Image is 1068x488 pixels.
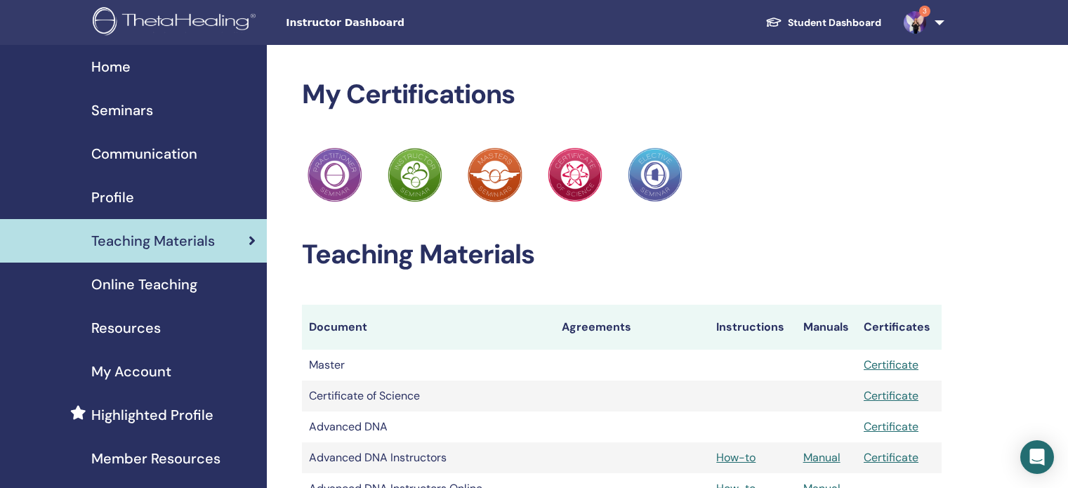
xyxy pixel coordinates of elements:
[864,450,918,465] a: Certificate
[388,147,442,202] img: Practitioner
[302,305,555,350] th: Document
[91,230,215,251] span: Teaching Materials
[468,147,522,202] img: Practitioner
[716,450,756,465] a: How-to
[302,442,555,473] td: Advanced DNA Instructors
[91,56,131,77] span: Home
[302,79,942,111] h2: My Certifications
[91,274,197,295] span: Online Teaching
[91,317,161,338] span: Resources
[803,450,840,465] a: Manual
[302,381,555,411] td: Certificate of Science
[555,305,709,350] th: Agreements
[864,388,918,403] a: Certificate
[548,147,602,202] img: Practitioner
[628,147,683,202] img: Practitioner
[1020,440,1054,474] div: Open Intercom Messenger
[91,143,197,164] span: Communication
[91,100,153,121] span: Seminars
[864,419,918,434] a: Certificate
[91,448,220,469] span: Member Resources
[857,305,942,350] th: Certificates
[93,7,261,39] img: logo.png
[864,357,918,372] a: Certificate
[302,239,942,271] h2: Teaching Materials
[765,16,782,28] img: graduation-cap-white.svg
[754,10,892,36] a: Student Dashboard
[709,305,796,350] th: Instructions
[919,6,930,17] span: 3
[91,404,213,426] span: Highlighted Profile
[904,11,926,34] img: default.jpg
[308,147,362,202] img: Practitioner
[286,15,496,30] span: Instructor Dashboard
[91,361,171,382] span: My Account
[302,350,555,381] td: Master
[302,411,555,442] td: Advanced DNA
[796,305,857,350] th: Manuals
[91,187,134,208] span: Profile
